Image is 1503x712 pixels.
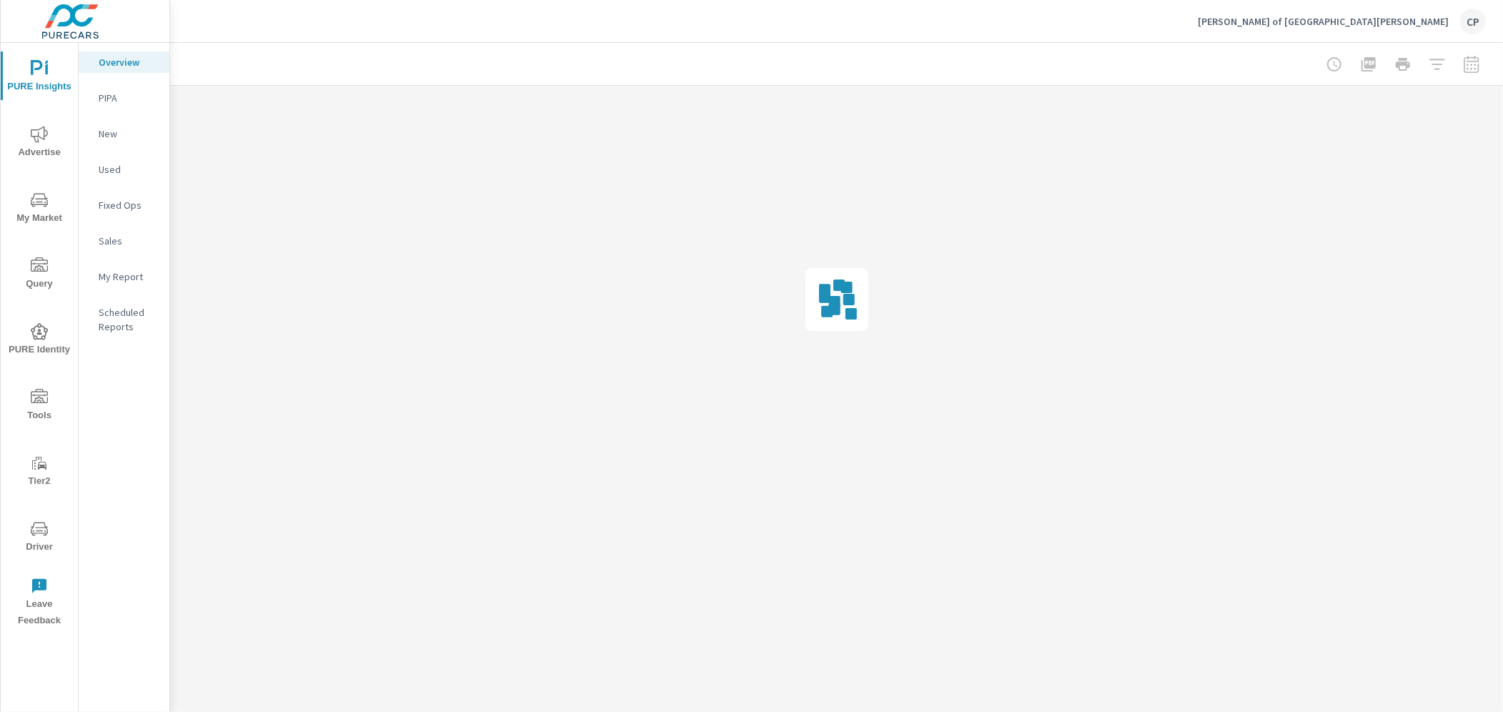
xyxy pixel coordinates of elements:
p: PIPA [99,91,158,105]
span: Leave Feedback [5,578,74,629]
div: Used [79,159,169,180]
div: PIPA [79,87,169,109]
div: Overview [79,51,169,73]
p: My Report [99,270,158,284]
p: [PERSON_NAME] of [GEOGRAPHIC_DATA][PERSON_NAME] [1198,15,1449,28]
div: New [79,123,169,144]
span: My Market [5,192,74,227]
p: Used [99,162,158,177]
div: Fixed Ops [79,194,169,216]
div: Sales [79,230,169,252]
p: Overview [99,55,158,69]
div: CP [1460,9,1486,34]
p: New [99,127,158,141]
p: Fixed Ops [99,198,158,212]
p: Scheduled Reports [99,305,158,334]
span: PURE Insights [5,60,74,95]
div: nav menu [1,43,78,635]
span: Tier2 [5,455,74,490]
div: Scheduled Reports [79,302,169,337]
p: Sales [99,234,158,248]
div: My Report [79,266,169,287]
span: Tools [5,389,74,424]
span: Query [5,257,74,292]
span: Driver [5,520,74,555]
span: Advertise [5,126,74,161]
span: PURE Identity [5,323,74,358]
